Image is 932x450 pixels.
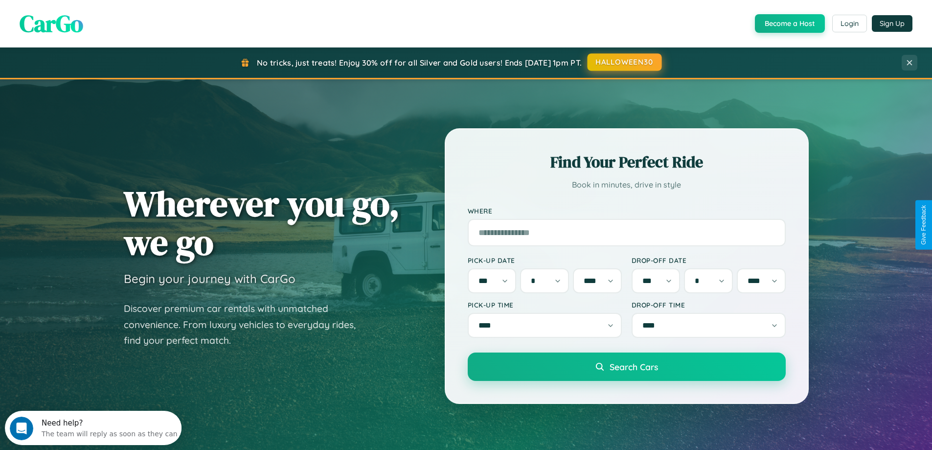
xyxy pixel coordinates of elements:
[632,256,786,264] label: Drop-off Date
[124,301,368,349] p: Discover premium car rentals with unmatched convenience. From luxury vehicles to everyday rides, ...
[20,7,83,40] span: CarGo
[468,207,786,215] label: Where
[124,271,296,286] h3: Begin your journey with CarGo
[4,4,182,31] div: Open Intercom Messenger
[872,15,912,32] button: Sign Up
[588,53,662,71] button: HALLOWEEN30
[755,14,825,33] button: Become a Host
[468,151,786,173] h2: Find Your Perfect Ride
[37,8,173,16] div: Need help?
[468,301,622,309] label: Pick-up Time
[610,361,658,372] span: Search Cars
[468,256,622,264] label: Pick-up Date
[257,58,582,68] span: No tricks, just treats! Enjoy 30% off for all Silver and Gold users! Ends [DATE] 1pm PT.
[5,411,182,445] iframe: Intercom live chat discovery launcher
[10,417,33,440] iframe: Intercom live chat
[37,16,173,26] div: The team will reply as soon as they can
[468,178,786,192] p: Book in minutes, drive in style
[632,301,786,309] label: Drop-off Time
[920,205,927,245] div: Give Feedback
[124,184,400,261] h1: Wherever you go, we go
[468,353,786,381] button: Search Cars
[832,15,867,32] button: Login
